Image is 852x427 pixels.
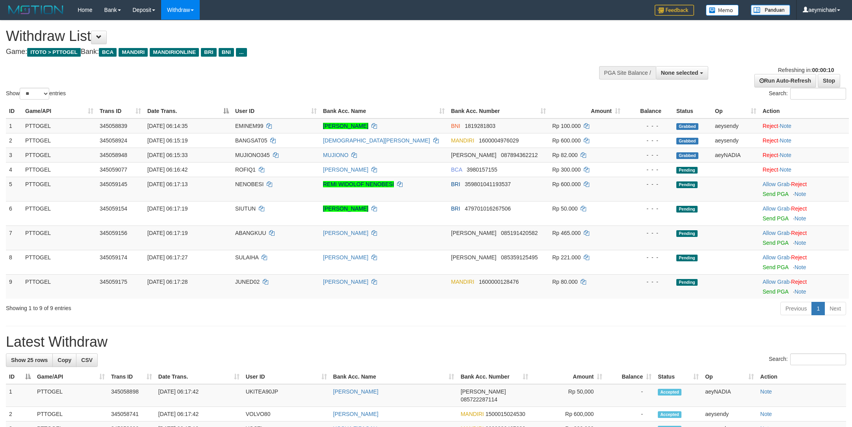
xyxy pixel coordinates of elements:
[6,201,22,226] td: 6
[22,226,97,250] td: PTTOGEL
[6,4,66,16] img: MOTION_logo.png
[627,205,670,213] div: - - -
[763,279,791,285] span: ·
[759,201,849,226] td: ·
[323,152,349,158] a: MUJIONO
[323,254,368,261] a: [PERSON_NAME]
[150,48,199,57] span: MANDIRIONLINE
[451,137,474,144] span: MANDIRI
[624,104,673,118] th: Balance
[6,133,22,148] td: 2
[676,123,698,130] span: Grabbed
[451,123,460,129] span: BNI
[323,181,394,187] a: REMI WIDOLOF NENOBESI
[108,384,155,407] td: 345058898
[108,407,155,421] td: 345058741
[627,137,670,144] div: - - -
[759,226,849,250] td: ·
[751,5,790,15] img: panduan.png
[676,279,698,286] span: Pending
[780,166,792,173] a: Note
[790,353,846,365] input: Search:
[549,104,624,118] th: Amount: activate to sort column ascending
[763,215,788,222] a: Send PGA
[155,384,243,407] td: [DATE] 06:17:42
[552,181,581,187] span: Rp 600.000
[479,279,519,285] span: Copy 1600000128476 to clipboard
[763,230,791,236] span: ·
[763,123,778,129] a: Reject
[236,48,247,57] span: ...
[100,181,127,187] span: 345059145
[763,205,789,212] a: Allow Grab
[763,181,789,187] a: Allow Grab
[333,411,379,417] a: [PERSON_NAME]
[235,123,264,129] span: EMINEM99
[658,389,681,396] span: Accepted
[243,407,330,421] td: VOLVO80
[627,122,670,130] div: - - -
[501,230,538,236] span: Copy 085191420582 to clipboard
[501,254,538,261] span: Copy 085359125495 to clipboard
[451,279,474,285] span: MANDIRI
[457,370,531,384] th: Bank Acc. Number: activate to sort column ascending
[818,74,840,87] a: Stop
[99,48,117,57] span: BCA
[6,48,560,56] h4: Game: Bank:
[144,104,232,118] th: Date Trans.: activate to sort column descending
[759,274,849,299] td: ·
[501,152,538,158] span: Copy 087894362212 to clipboard
[485,411,525,417] span: Copy 1500015024530 to clipboard
[22,177,97,201] td: PTTOGEL
[552,230,581,236] span: Rp 465.000
[676,181,698,188] span: Pending
[451,152,496,158] span: [PERSON_NAME]
[791,205,807,212] a: Reject
[467,166,497,173] span: Copy 3980157155 to clipboard
[712,118,759,133] td: aeysendy
[769,353,846,365] label: Search:
[676,230,698,237] span: Pending
[147,181,187,187] span: [DATE] 06:17:13
[323,279,368,285] a: [PERSON_NAME]
[119,48,148,57] span: MANDIRI
[676,152,698,159] span: Grabbed
[201,48,216,57] span: BRI
[794,288,806,295] a: Note
[6,250,22,274] td: 8
[6,301,349,312] div: Showing 1 to 9 of 9 entries
[22,250,97,274] td: PTTOGEL
[6,177,22,201] td: 5
[147,123,187,129] span: [DATE] 06:14:35
[676,255,698,261] span: Pending
[6,370,34,384] th: ID: activate to sort column descending
[11,357,48,363] span: Show 25 rows
[760,411,772,417] a: Note
[791,279,807,285] a: Reject
[100,279,127,285] span: 345059175
[673,104,712,118] th: Status
[780,152,792,158] a: Note
[243,384,330,407] td: UKITEA90JP
[100,166,127,173] span: 345059077
[552,152,578,158] span: Rp 82.000
[763,288,788,295] a: Send PGA
[219,48,234,57] span: BNI
[147,137,187,144] span: [DATE] 06:15:19
[759,250,849,274] td: ·
[155,370,243,384] th: Date Trans.: activate to sort column ascending
[676,167,698,174] span: Pending
[235,205,256,212] span: SIUTUN
[147,152,187,158] span: [DATE] 06:15:33
[20,88,49,100] select: Showentries
[22,133,97,148] td: PTTOGEL
[712,104,759,118] th: Op: activate to sort column ascending
[759,162,849,177] td: ·
[235,152,270,158] span: MUJIONO345
[330,370,458,384] th: Bank Acc. Name: activate to sort column ascending
[763,254,789,261] a: Allow Grab
[763,152,778,158] a: Reject
[627,166,670,174] div: - - -
[791,230,807,236] a: Reject
[627,180,670,188] div: - - -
